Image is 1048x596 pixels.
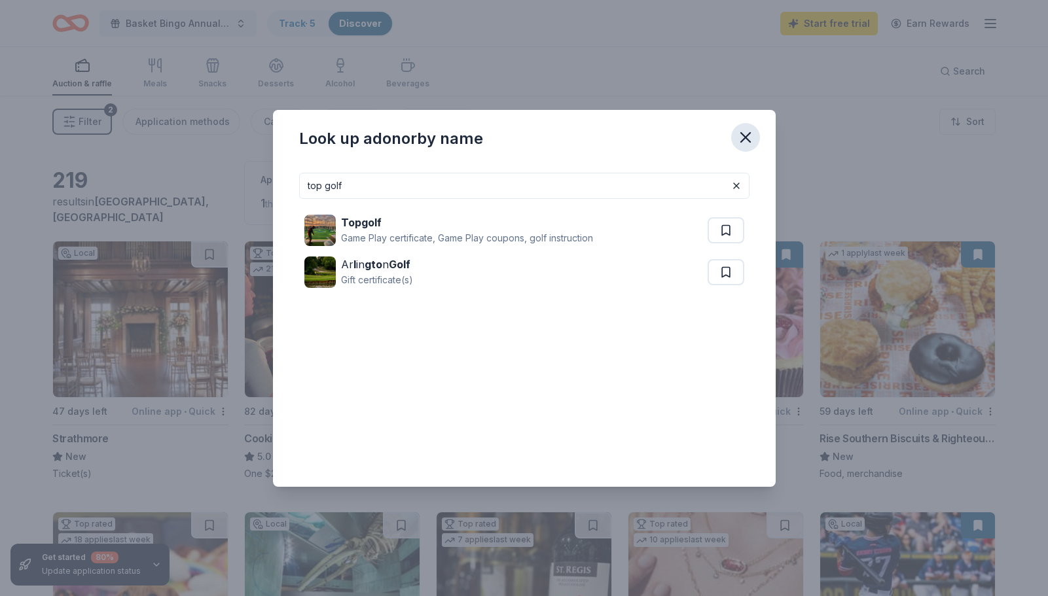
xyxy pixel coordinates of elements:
img: Image for Topgolf [304,215,336,246]
strong: Topgolf [341,216,382,229]
strong: gto [365,258,382,271]
img: Image for Arlington Golf [304,256,336,288]
div: Ar in n [341,256,413,272]
div: Gift certificate(s) [341,272,413,288]
input: Search [299,173,750,199]
div: Game Play certificate, Game Play coupons, golf instruction [341,230,593,246]
div: Look up a donor by name [299,128,483,149]
strong: l [353,258,356,271]
strong: Golf [389,258,410,271]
